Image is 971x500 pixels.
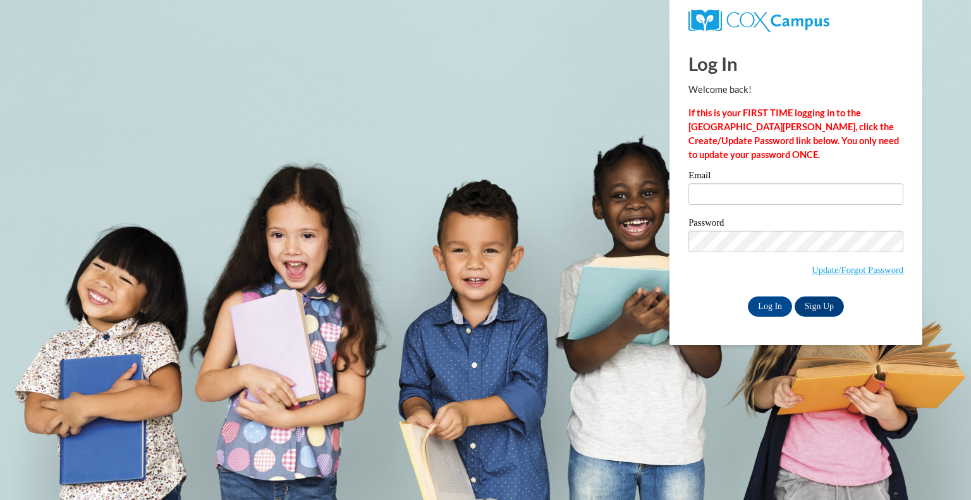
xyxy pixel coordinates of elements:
a: Update/Forgot Password [812,265,903,275]
h1: Log In [688,51,903,76]
a: Sign Up [795,296,844,317]
img: COX Campus [688,9,829,32]
input: Log In [748,296,792,317]
label: Email [688,171,903,183]
a: COX Campus [688,15,829,25]
strong: If this is your FIRST TIME logging in to the [GEOGRAPHIC_DATA][PERSON_NAME], click the Create/Upd... [688,107,899,160]
label: Password [688,218,903,231]
p: Welcome back! [688,83,903,97]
